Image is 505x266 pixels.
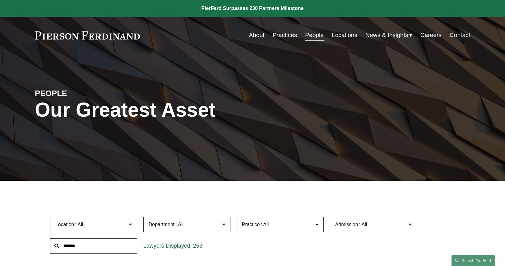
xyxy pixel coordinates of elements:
a: Practices [272,29,297,41]
span: Admission [335,222,358,227]
a: folder dropdown [365,29,412,41]
span: Location [55,222,74,227]
a: Locations [332,29,357,41]
a: Search this site [452,255,495,266]
a: Careers [420,29,442,41]
span: 253 [193,243,202,249]
h4: PEOPLE [35,88,144,98]
span: Practice [242,222,260,227]
a: People [305,29,324,41]
span: News & Insights [365,30,408,41]
span: Department [149,222,175,227]
a: About [249,29,264,41]
h1: Our Greatest Asset [35,99,325,121]
a: Contact [450,29,470,41]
